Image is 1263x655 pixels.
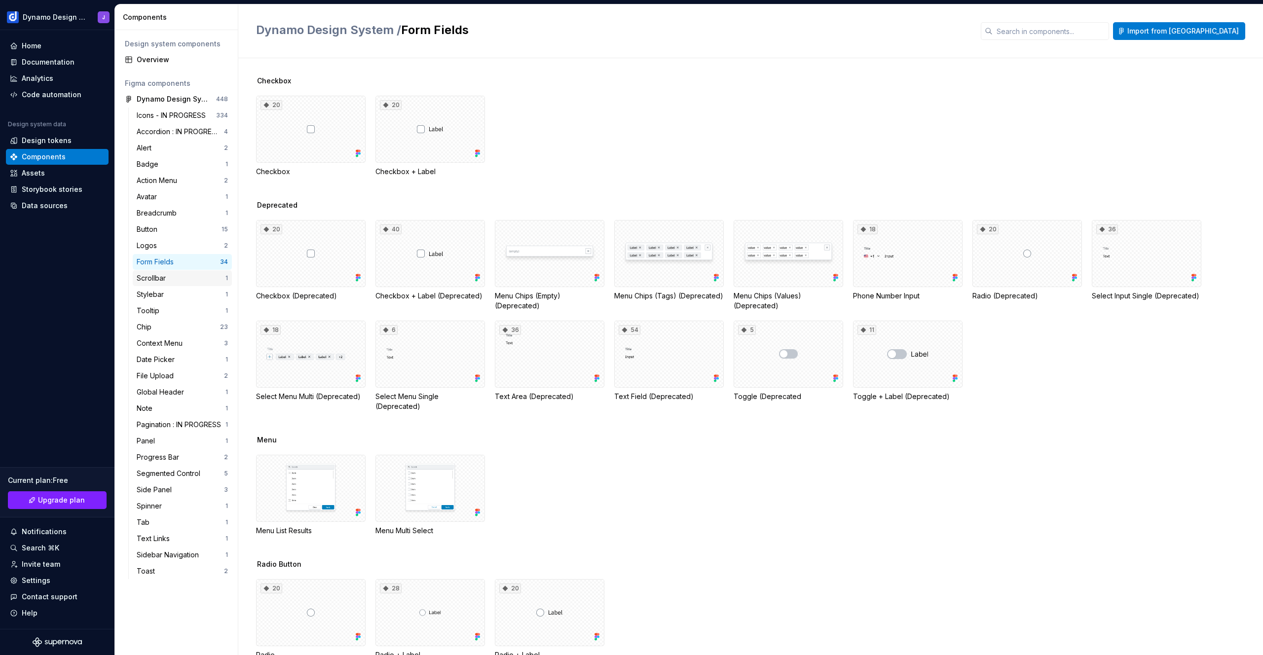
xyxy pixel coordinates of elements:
div: Dynamo Design System [23,12,86,22]
a: File Upload2 [133,368,232,384]
div: Avatar [137,192,161,202]
div: 18Phone Number Input [853,220,963,311]
div: Design system data [8,120,66,128]
span: Import from [GEOGRAPHIC_DATA] [1127,26,1239,36]
a: Breadcrumb1 [133,205,232,221]
div: Storybook stories [22,184,82,194]
div: 18 [260,325,281,335]
div: 20Checkbox (Deprecated) [256,220,366,311]
div: Text Field (Deprecated) [614,392,724,401]
div: Assets [22,168,45,178]
div: 20 [499,583,521,593]
div: 1 [225,356,228,364]
span: Checkbox [257,76,291,86]
div: 2 [224,453,228,461]
div: 1 [225,404,228,412]
div: 18Select Menu Multi (Deprecated) [256,321,366,411]
a: Design tokens [6,133,109,148]
div: 448 [216,95,228,103]
div: Panel [137,436,159,446]
div: 11 [857,325,876,335]
div: Settings [22,576,50,585]
div: 15 [222,225,228,233]
a: Text Links1 [133,531,232,546]
a: Note1 [133,400,232,416]
div: Overview [137,55,228,65]
div: 36 [499,325,521,335]
div: Pagination : IN PROGRESS [137,420,225,430]
div: Help [22,608,37,618]
div: Tooltip [137,306,163,316]
div: 34 [220,258,228,266]
div: Segmented Control [137,469,204,478]
a: Sidebar Navigation1 [133,547,232,563]
div: 20 [260,100,282,110]
div: Design system components [125,39,228,49]
div: Documentation [22,57,74,67]
span: Deprecated [257,200,297,210]
div: Checkbox + Label [375,167,485,177]
div: Sidebar Navigation [137,550,203,560]
img: c5f292b4-1c74-4827-b374-41971f8eb7d9.png [7,11,19,23]
span: Upgrade plan [38,495,85,505]
div: 1 [225,193,228,201]
div: Checkbox + Label (Deprecated) [375,291,485,301]
a: Home [6,38,109,54]
div: 20Checkbox + Label [375,96,485,177]
div: 1 [225,291,228,298]
a: Toast2 [133,563,232,579]
a: Button15 [133,221,232,237]
div: Scrollbar [137,273,170,283]
div: Breadcrumb [137,208,181,218]
a: Storybook stories [6,182,109,197]
div: 2 [224,567,228,575]
div: 20 [977,224,999,234]
h2: Form Fields [256,22,969,38]
a: Panel1 [133,433,232,449]
div: 1 [225,551,228,559]
div: 6Select Menu Single (Deprecated) [375,321,485,411]
div: 20 [380,100,402,110]
div: Side Panel [137,485,176,495]
a: Spinner1 [133,498,232,514]
div: Menu Multi Select [375,455,485,536]
span: Radio Button [257,559,301,569]
div: Menu List Results [256,455,366,536]
div: Data sources [22,201,68,211]
div: Spinner [137,501,166,511]
div: Stylebar [137,290,168,299]
a: Pagination : IN PROGRESS1 [133,417,232,433]
div: Components [123,12,234,22]
a: Documentation [6,54,109,70]
div: Menu Chips (Empty) (Deprecated) [495,220,604,311]
div: Select Input Single (Deprecated) [1092,291,1201,301]
div: Chip [137,322,155,332]
div: 40Checkbox + Label (Deprecated) [375,220,485,311]
div: Progress Bar [137,452,183,462]
div: Phone Number Input [853,291,963,301]
div: Date Picker [137,355,179,364]
a: Global Header1 [133,384,232,400]
a: Alert2 [133,140,232,156]
a: Tooltip1 [133,303,232,319]
div: Figma components [125,78,228,88]
div: Radio (Deprecated) [972,291,1082,301]
div: 5Toggle (Deprecated [734,321,843,411]
div: 54Text Field (Deprecated) [614,321,724,411]
div: 11Toggle + Label (Deprecated) [853,321,963,411]
button: Contact support [6,589,109,605]
div: Note [137,403,156,413]
div: Design tokens [22,136,72,146]
div: Menu Chips (Values) (Deprecated) [734,220,843,311]
div: Badge [137,159,162,169]
div: 4 [224,128,228,136]
div: Home [22,41,41,51]
div: Current plan : Free [8,475,107,485]
a: Supernova Logo [33,637,82,647]
a: Chip23 [133,319,232,335]
div: Logos [137,241,161,251]
a: Components [6,149,109,165]
span: Menu [257,435,277,445]
div: Menu Multi Select [375,526,485,536]
a: Upgrade plan [8,491,107,509]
